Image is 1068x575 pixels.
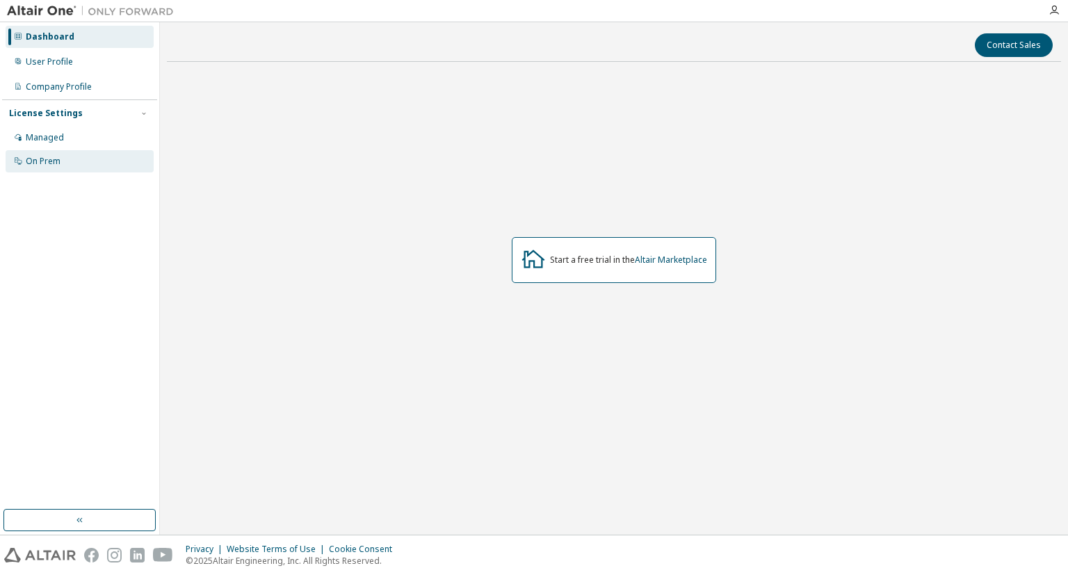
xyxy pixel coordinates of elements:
img: altair_logo.svg [4,548,76,562]
img: facebook.svg [84,548,99,562]
div: Start a free trial in the [550,254,707,266]
div: Managed [26,132,64,143]
img: Altair One [7,4,181,18]
div: Dashboard [26,31,74,42]
img: instagram.svg [107,548,122,562]
div: License Settings [9,108,83,119]
div: User Profile [26,56,73,67]
button: Contact Sales [975,33,1053,57]
div: On Prem [26,156,60,167]
img: youtube.svg [153,548,173,562]
img: linkedin.svg [130,548,145,562]
p: © 2025 Altair Engineering, Inc. All Rights Reserved. [186,555,400,567]
div: Company Profile [26,81,92,92]
div: Cookie Consent [329,544,400,555]
div: Website Terms of Use [227,544,329,555]
div: Privacy [186,544,227,555]
a: Altair Marketplace [635,254,707,266]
